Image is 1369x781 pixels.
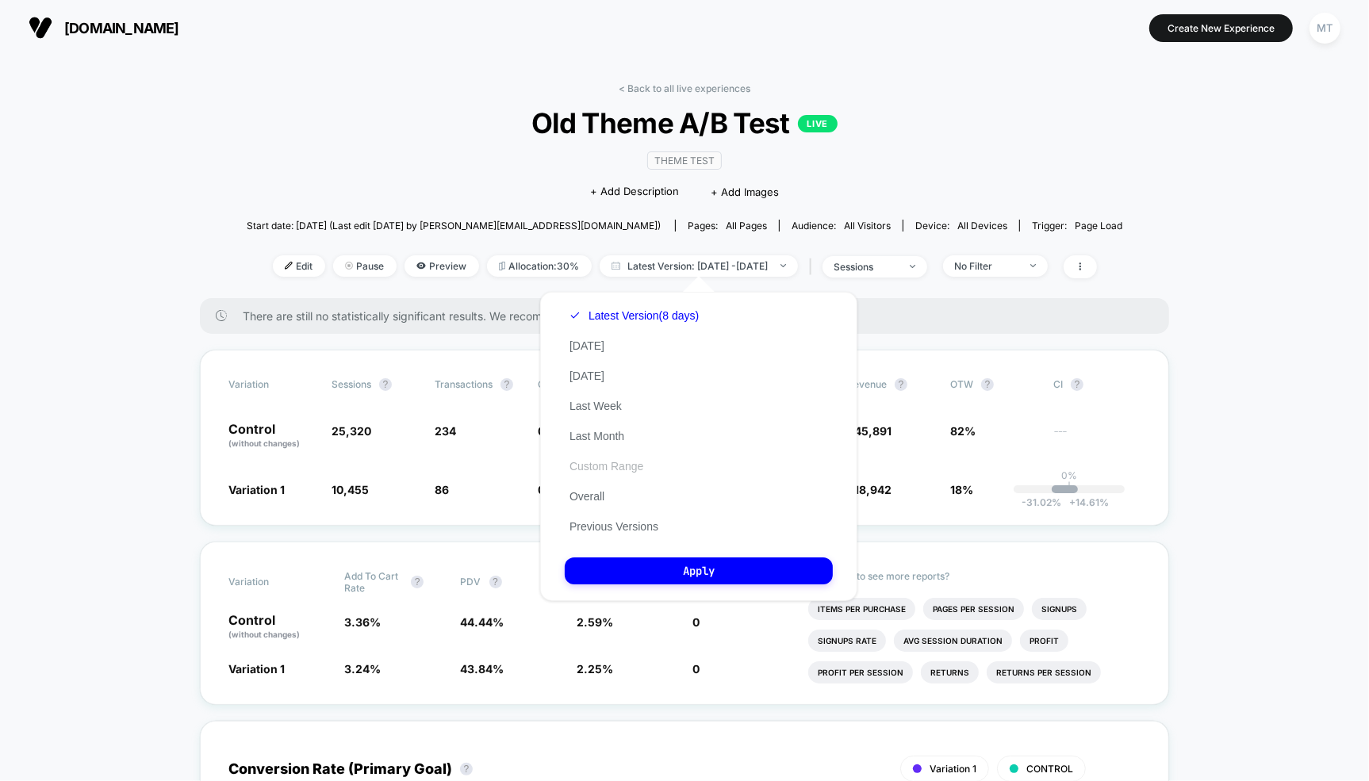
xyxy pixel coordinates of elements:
span: Device: [903,220,1019,232]
li: Profit Per Session [808,661,913,683]
span: CONTROL [1026,763,1073,775]
div: Trigger: [1032,220,1122,232]
span: Sessions [332,378,371,390]
span: 44.44 % [461,615,504,629]
span: Latest Version: [DATE] - [DATE] [600,255,798,277]
li: Avg Session Duration [894,630,1012,652]
img: end [1030,264,1036,267]
span: 0 [692,615,700,629]
li: Returns [921,661,979,683]
span: All Visitors [844,220,891,232]
img: calendar [612,262,620,270]
span: Preview [405,255,479,277]
img: edit [285,262,293,270]
img: end [780,264,786,267]
button: ? [1071,378,1083,391]
button: ? [895,378,907,391]
span: Variation [228,570,316,594]
span: (without changes) [228,438,300,448]
span: 10,455 [332,483,369,496]
img: end [910,265,915,268]
button: [DOMAIN_NAME] [24,15,184,40]
p: Would like to see more reports? [808,570,1141,582]
span: There are still no statistically significant results. We recommend waiting a few more days [243,309,1137,323]
button: ? [500,378,513,391]
p: LIVE [798,115,838,132]
span: 3.24 % [344,662,381,676]
span: [DOMAIN_NAME] [64,20,179,36]
li: Profit [1020,630,1068,652]
span: 82% [950,424,976,438]
span: --- [1053,427,1141,450]
button: [DATE] [565,339,609,353]
span: Variation [228,378,316,391]
span: 14.61 % [1061,496,1109,508]
img: Visually logo [29,16,52,40]
li: Returns Per Session [987,661,1101,683]
button: ? [489,576,502,588]
span: Start date: [DATE] (Last edit [DATE] by [PERSON_NAME][EMAIL_ADDRESS][DOMAIN_NAME]) [247,220,661,232]
button: ? [981,378,994,391]
p: | [1068,481,1071,493]
span: PDV [461,576,481,588]
button: Previous Versions [565,519,663,534]
button: ? [460,763,473,775]
button: MT [1305,12,1345,44]
div: MT [1310,13,1340,44]
span: all pages [726,220,767,232]
img: rebalance [499,262,505,270]
button: [DATE] [565,369,609,383]
p: Control [228,423,316,450]
span: Theme Test [647,151,722,170]
span: (without changes) [228,630,300,639]
button: Latest Version(8 days) [565,308,704,323]
button: ? [411,576,424,588]
span: | [806,255,823,278]
button: ? [379,378,392,391]
a: < Back to all live experiences [619,82,750,94]
span: Variation 1 [228,483,285,496]
button: Overall [565,489,609,503]
div: sessions [834,261,898,273]
span: Add To Cart Rate [344,570,403,594]
span: CI [1053,378,1141,391]
span: Allocation: 30% [487,255,592,277]
button: Create New Experience [1149,14,1293,42]
span: Variation 1 [228,662,285,676]
span: + Add Description [590,184,679,200]
p: Control [228,614,328,641]
span: -31.02 % [1022,496,1061,508]
span: 2.59 % [577,615,613,629]
span: + Add Images [711,186,779,198]
img: end [345,262,353,270]
li: Signups [1032,598,1087,620]
span: 43.84 % [461,662,504,676]
span: Transactions [435,378,493,390]
span: Pause [333,255,397,277]
span: 3.36 % [344,615,381,629]
button: Last Month [565,429,629,443]
li: Signups Rate [808,630,886,652]
button: Apply [565,557,833,584]
span: 25,320 [332,424,371,438]
div: Pages: [688,220,767,232]
span: Page Load [1075,220,1122,232]
span: 86 [435,483,449,496]
div: No Filter [955,260,1018,272]
span: all devices [957,220,1007,232]
span: + [1069,496,1076,508]
li: Pages Per Session [923,598,1024,620]
span: Variation 1 [930,763,976,775]
span: 18% [950,483,973,496]
span: 0 [692,662,700,676]
span: OTW [950,378,1037,391]
button: Last Week [565,399,627,413]
span: Edit [273,255,325,277]
div: Audience: [792,220,891,232]
p: 0% [1061,469,1077,481]
span: 234 [435,424,456,438]
span: Old Theme A/B Test [290,106,1078,140]
button: Custom Range [565,459,648,473]
span: 2.25 % [577,662,613,676]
